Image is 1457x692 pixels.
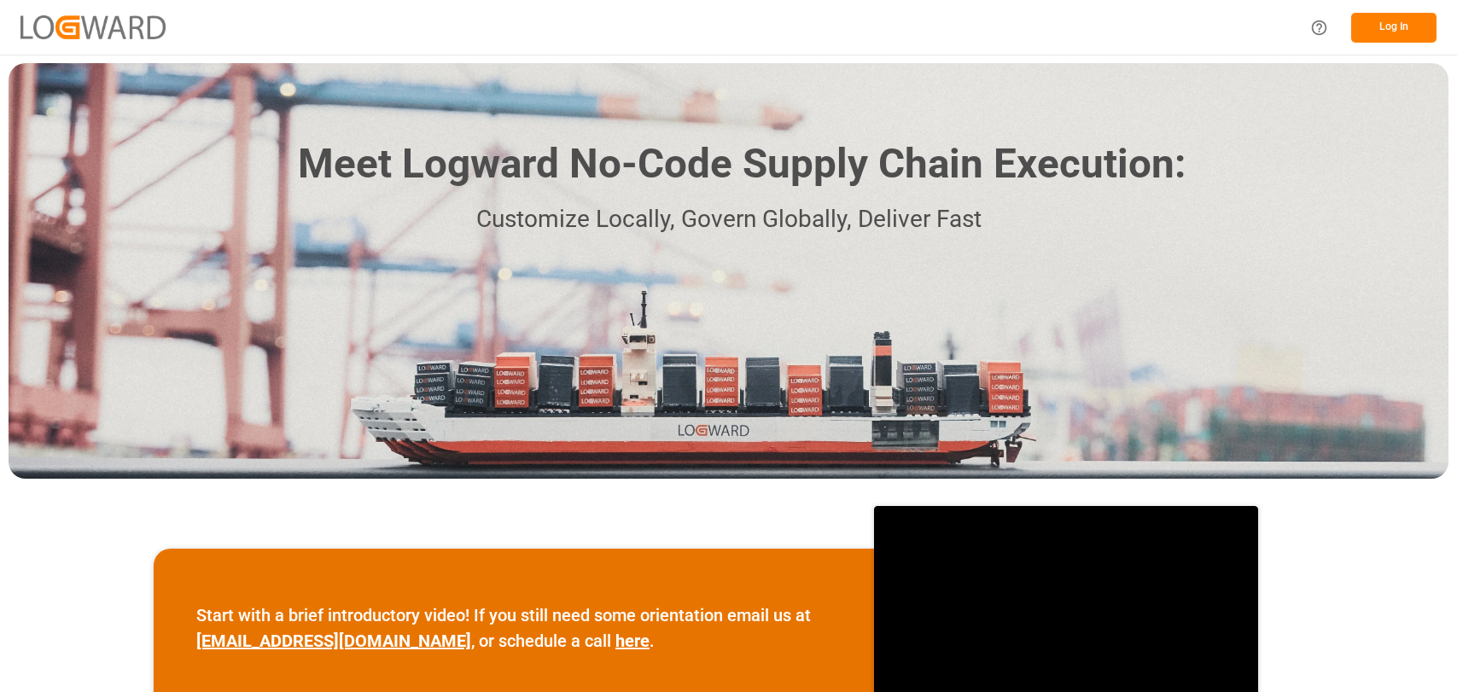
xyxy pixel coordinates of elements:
p: Customize Locally, Govern Globally, Deliver Fast [272,201,1186,239]
a: here [615,631,650,651]
button: Log In [1351,13,1437,43]
a: [EMAIL_ADDRESS][DOMAIN_NAME] [196,631,471,651]
p: Start with a brief introductory video! If you still need some orientation email us at , or schedu... [196,602,831,654]
h1: Meet Logward No-Code Supply Chain Execution: [298,134,1186,195]
button: Help Center [1300,9,1338,47]
img: Logward_new_orange.png [20,15,166,38]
